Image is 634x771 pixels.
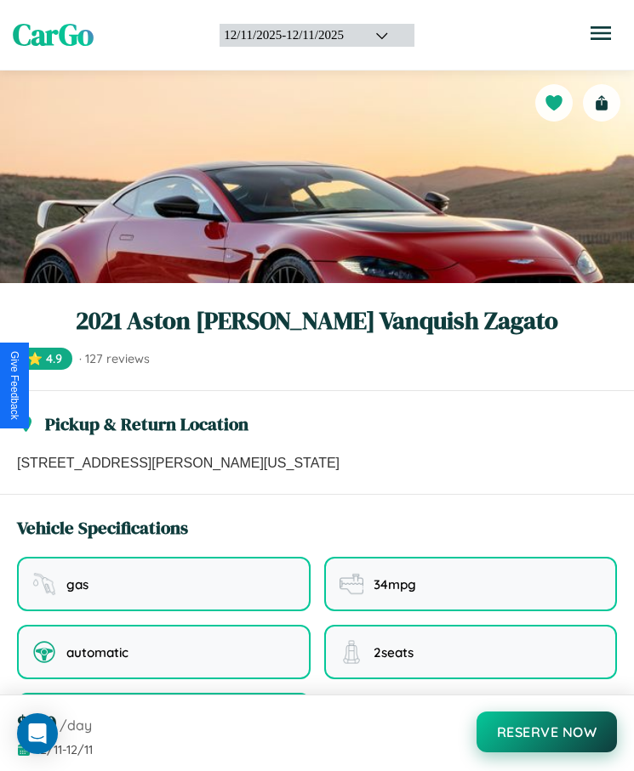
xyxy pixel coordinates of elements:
div: Open Intercom Messenger [17,713,58,754]
div: 12 / 11 / 2025 - 12 / 11 / 2025 [224,28,354,43]
span: 12 / 11 - 12 / 11 [36,742,93,757]
h3: Vehicle Specifications [17,515,188,540]
h1: 2021 Aston [PERSON_NAME] Vanquish Zagato [17,303,617,337]
p: [STREET_ADDRESS][PERSON_NAME][US_STATE] [17,453,617,473]
span: $ 190 [17,709,56,737]
span: · 127 reviews [79,351,150,366]
span: automatic [66,644,129,660]
img: fuel efficiency [340,572,363,596]
span: CarGo [13,14,94,55]
button: Reserve Now [477,711,618,752]
span: 2 seats [374,644,414,660]
img: seating [340,640,363,664]
span: ⭐ 4.9 [17,348,72,370]
span: 34 mpg [374,576,416,592]
span: gas [66,576,89,592]
h3: Pickup & Return Location [45,411,248,436]
img: fuel type [32,572,56,596]
span: /day [60,717,92,734]
div: Give Feedback [9,351,20,420]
